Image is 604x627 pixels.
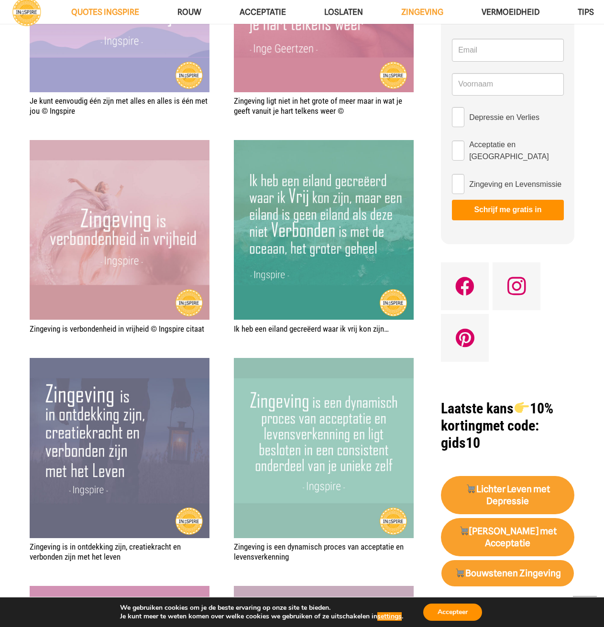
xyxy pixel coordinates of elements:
span: Depressie en Verlies [469,111,539,123]
img: 🛒 [455,568,464,577]
input: Depressie en Verlies [452,107,464,127]
a: Zingeving is verbondenheid in vrijheid © Ingspire citaat [30,140,209,320]
span: QUOTES INGSPIRE [71,7,139,17]
a: Zingeving is verbondenheid in vrijheid © Ingspire citaat [30,324,204,334]
button: settings [377,612,402,621]
img: Wat is Zingeving? Zingeving is verbondenheid in vrijheid - spreuk ingspire [30,140,209,320]
input: Voornaam [452,73,563,96]
a: 🛒Bouwstenen Zingeving [441,560,574,586]
input: Acceptatie en [GEOGRAPHIC_DATA] [452,141,464,161]
a: Instagram [493,262,540,310]
span: VERMOEIDHEID [482,7,539,17]
button: Schrijf me gratis in [452,200,563,220]
img: Quote over Zingeving - Zingeving is in ontdekking zijn, creatiekracht en verbonden zijn met het l... [30,358,209,538]
h1: met code: gids10 [441,400,574,452]
a: Zingeving is in ontdekking zijn, creatiekracht en verbonden zijn met het leven [30,542,181,561]
span: Acceptatie [240,7,286,17]
strong: Lichter Leven met Depressie [466,484,550,507]
a: Zingeving is in ontdekking zijn, creatiekracht en verbonden zijn met het leven [30,358,209,538]
a: Ik heb een eiland gecreëerd waar ik vrij kon zijn… [234,324,389,334]
img: Ik heb een eiland gecreëerd waar ik vrij kon zijn, maar een eiland is geen eiland als deze niet v... [234,140,414,320]
img: ngeving is een dynamisch proces van acceptatie en levensverkenning - citaat van Ingspire [234,358,414,538]
a: Terug naar top [573,596,597,620]
a: Zingeving is een dynamisch proces van acceptatie en levensverkenning [234,358,414,538]
span: TIPS [578,7,594,17]
a: Zingeving ligt niet in het grote of meer maar in wat je geeft vanuit je hart telkens weer © [234,96,402,115]
input: Email [452,39,563,62]
a: Zingeving is een dynamisch proces van acceptatie en levensverkenning [234,542,404,561]
p: Je kunt meer te weten komen over welke cookies we gebruiken of ze uitschakelen in . [120,612,403,621]
strong: Bouwstenen Zingeving [455,568,561,579]
p: We gebruiken cookies om je de beste ervaring op onze site te bieden. [120,604,403,612]
span: Acceptatie en [GEOGRAPHIC_DATA] [469,139,563,162]
span: ROUW [177,7,201,17]
img: 👉 [515,400,529,415]
span: Zingeving en Levensmissie [469,178,561,190]
span: Loslaten [324,7,363,17]
button: Accepteer [423,604,482,621]
strong: [PERSON_NAME] met Acceptatie [459,526,557,549]
a: 🛒[PERSON_NAME] met Acceptatie [441,518,574,556]
a: Pinterest [441,314,489,362]
img: 🛒 [466,484,475,493]
a: Facebook [441,262,489,310]
a: Je kunt eenvoudig één zijn met alles en alles is één met jou © Ingspire [30,96,208,115]
strong: Laatste kans 10% korting [441,400,553,434]
img: 🛒 [460,526,469,535]
input: Zingeving en Levensmissie [452,174,464,194]
span: Zingeving [401,7,443,17]
a: 🛒Lichter Leven met Depressie [441,476,574,514]
a: Ik heb een eiland gecreëerd waar ik vrij kon zijn… [234,140,414,320]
